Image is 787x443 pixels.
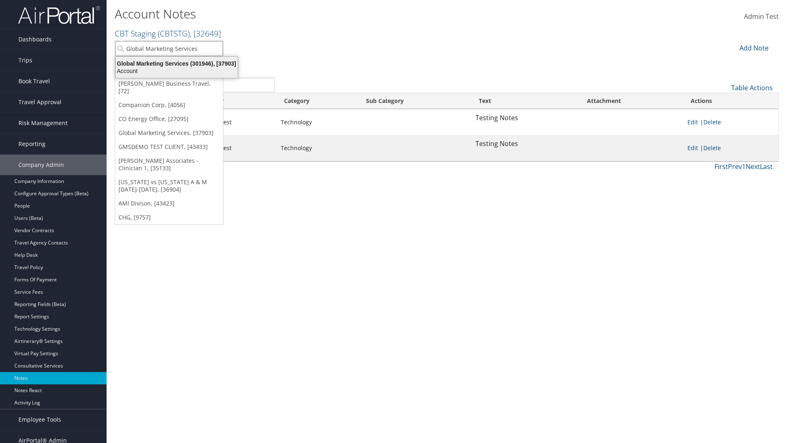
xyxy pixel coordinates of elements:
[277,93,359,109] th: Category: activate to sort column ascending
[683,93,778,109] th: Actions
[115,28,221,39] a: CBT Staging
[115,77,223,98] a: [PERSON_NAME] Business Travel, [72]
[471,93,580,109] th: Text: activate to sort column ascending
[18,134,45,154] span: Reporting
[359,93,471,109] th: Sub Category: activate to sort column ascending
[158,28,190,39] span: ( CBTSTG )
[18,5,100,25] img: airportal-logo.png
[18,155,64,175] span: Company Admin
[703,118,721,126] a: Delete
[115,210,223,224] a: CHG, [9757]
[115,175,223,196] a: [US_STATE] vs [US_STATE] A & M [DATE]-[DATE], [36904]
[703,144,721,152] a: Delete
[475,139,575,149] p: Testing Notes
[744,4,779,30] a: Admin Test
[277,135,359,161] td: Technology
[687,118,698,126] a: Edit
[111,60,243,67] div: Global Marketing Services (301946), [37903]
[18,29,52,50] span: Dashboards
[18,409,61,430] span: Employee Tools
[580,93,683,109] th: Attachment: activate to sort column ascending
[731,83,773,92] a: Table Actions
[190,28,221,39] span: , [ 32649 ]
[746,162,760,171] a: Next
[18,71,50,91] span: Book Travel
[115,126,223,140] a: Global Marketing Services, [37903]
[18,92,61,112] span: Travel Approval
[475,113,575,123] p: Testing Notes
[687,144,698,152] a: Edit
[196,109,277,135] td: Admin Test
[115,196,223,210] a: AMI Divison, [43423]
[196,135,277,161] td: Admin Test
[111,67,243,75] div: Account
[683,109,778,135] td: |
[683,135,778,161] td: |
[115,140,223,154] a: GMSDEMO TEST CLIENT, [43433]
[115,98,223,112] a: Companion Corp, [4056]
[277,109,359,135] td: Technology
[115,112,223,126] a: CO Energy Office, [27095]
[18,50,32,71] span: Trips
[115,41,223,56] input: Search Accounts
[744,12,779,21] span: Admin Test
[115,154,223,175] a: [PERSON_NAME] Associates - Clinician 1, [35133]
[714,162,728,171] a: First
[734,43,773,53] div: Add Note
[18,113,68,133] span: Risk Management
[760,162,773,171] a: Last
[196,93,277,109] th: Author
[728,162,742,171] a: Prev
[742,162,746,171] a: 1
[115,5,557,23] h1: Account Notes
